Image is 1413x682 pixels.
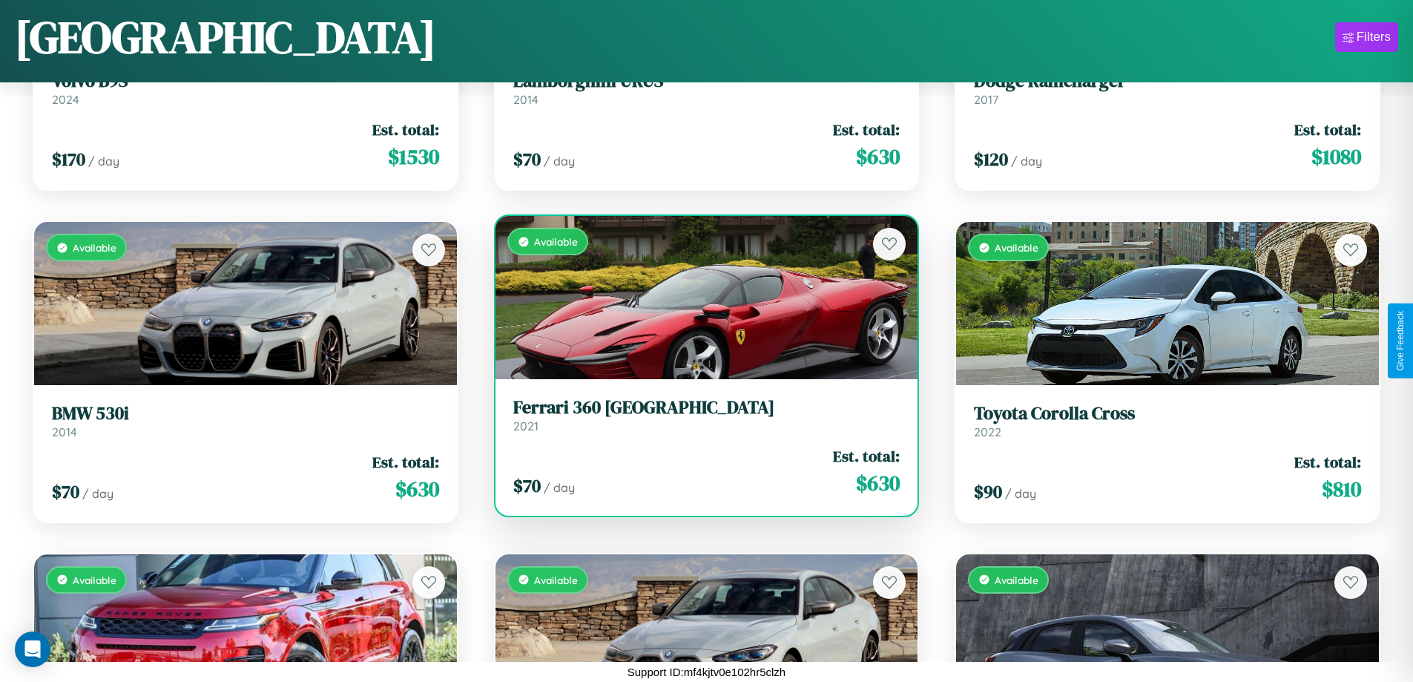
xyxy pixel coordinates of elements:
span: / day [1005,486,1036,501]
span: Available [995,241,1038,254]
span: 2022 [974,424,1001,439]
span: / day [544,480,575,495]
span: 2014 [52,424,77,439]
span: $ 630 [856,468,900,498]
a: Ferrari 360 [GEOGRAPHIC_DATA]2021 [513,397,900,433]
span: 2017 [974,92,998,107]
span: Available [534,235,578,248]
span: 2021 [513,419,538,433]
button: Filters [1335,22,1398,52]
span: / day [88,154,119,168]
span: 2024 [52,92,79,107]
span: Available [995,574,1038,586]
span: $ 170 [52,147,85,171]
span: / day [82,486,113,501]
a: Toyota Corolla Cross2022 [974,403,1361,439]
span: Est. total: [372,451,439,473]
span: $ 630 [856,142,900,171]
h3: Toyota Corolla Cross [974,403,1361,424]
h3: Ferrari 360 [GEOGRAPHIC_DATA] [513,397,900,419]
p: Support ID: mf4kjtv0e102hr5clzh [628,662,785,682]
span: Available [73,241,116,254]
span: $ 90 [974,479,1002,504]
span: $ 70 [513,473,541,498]
span: Est. total: [372,119,439,140]
span: Available [534,574,578,586]
a: Volvo B9S2024 [52,71,439,107]
span: $ 810 [1322,474,1361,504]
h3: BMW 530i [52,403,439,424]
span: 2014 [513,92,538,107]
span: $ 120 [974,147,1008,171]
span: Available [73,574,116,586]
span: Est. total: [833,119,900,140]
span: $ 70 [513,147,541,171]
h1: [GEOGRAPHIC_DATA] [15,7,436,68]
span: Est. total: [1294,119,1361,140]
span: Est. total: [1294,451,1361,473]
a: Dodge Ramcharger2017 [974,71,1361,107]
span: $ 1080 [1311,142,1361,171]
a: Lamborghini URUS2014 [513,71,900,107]
span: $ 630 [395,474,439,504]
div: Filters [1357,30,1391,45]
span: / day [544,154,575,168]
div: Give Feedback [1395,311,1406,371]
span: Est. total: [833,445,900,467]
div: Open Intercom Messenger [15,632,50,667]
a: BMW 530i2014 [52,403,439,439]
span: / day [1011,154,1042,168]
span: $ 70 [52,479,79,504]
span: $ 1530 [388,142,439,171]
